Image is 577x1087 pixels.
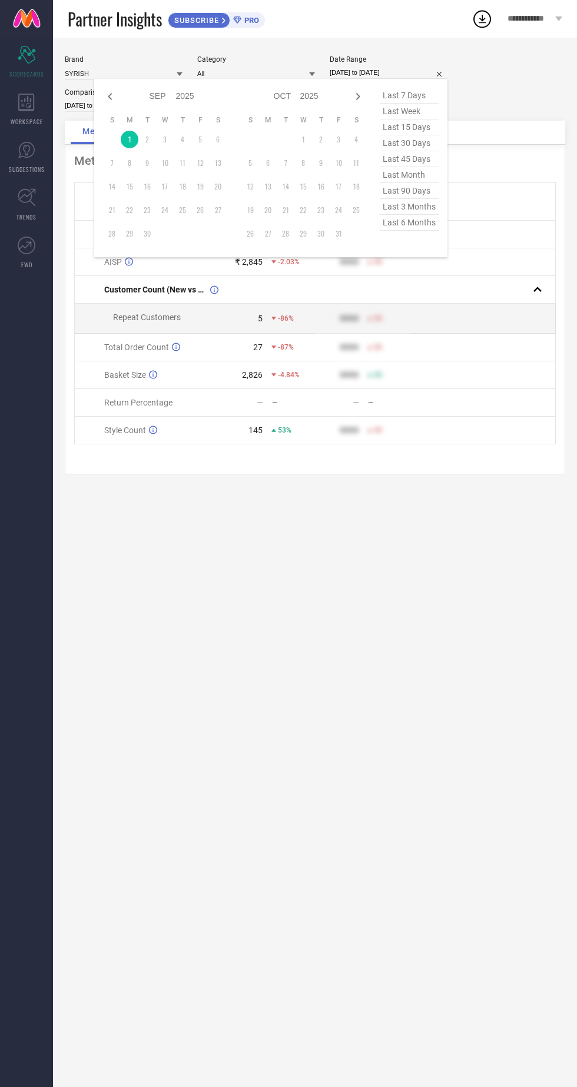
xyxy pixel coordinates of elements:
[121,115,138,125] th: Monday
[253,343,263,352] div: 27
[340,426,359,435] div: 9999
[174,131,191,148] td: Thu Sep 04 2025
[103,115,121,125] th: Sunday
[340,343,359,352] div: 9999
[294,225,312,242] td: Wed Oct 29 2025
[21,260,32,269] span: FWD
[374,371,382,379] span: 50
[209,131,227,148] td: Sat Sep 06 2025
[347,201,365,219] td: Sat Oct 25 2025
[330,178,347,195] td: Fri Oct 17 2025
[312,115,330,125] th: Thursday
[103,225,121,242] td: Sun Sep 28 2025
[235,257,263,267] div: ₹ 2,845
[209,154,227,172] td: Sat Sep 13 2025
[294,201,312,219] td: Wed Oct 22 2025
[278,343,294,351] span: -87%
[380,88,439,104] span: last 7 days
[191,115,209,125] th: Friday
[138,201,156,219] td: Tue Sep 23 2025
[9,69,44,78] span: SCORECARDS
[103,201,121,219] td: Sun Sep 21 2025
[380,215,439,231] span: last 6 months
[374,314,382,323] span: 50
[241,115,259,125] th: Sunday
[277,225,294,242] td: Tue Oct 28 2025
[312,178,330,195] td: Thu Oct 16 2025
[121,131,138,148] td: Mon Sep 01 2025
[312,225,330,242] td: Thu Oct 30 2025
[65,88,183,97] div: Comparison Period
[374,258,382,266] span: 50
[138,115,156,125] th: Tuesday
[16,212,37,221] span: TRENDS
[104,426,146,435] span: Style Count
[351,89,365,104] div: Next month
[191,131,209,148] td: Fri Sep 05 2025
[312,154,330,172] td: Thu Oct 09 2025
[380,199,439,215] span: last 3 months
[138,131,156,148] td: Tue Sep 02 2025
[277,178,294,195] td: Tue Oct 14 2025
[209,201,227,219] td: Sat Sep 27 2025
[330,131,347,148] td: Fri Oct 03 2025
[374,426,382,434] span: 50
[340,314,359,323] div: 9999
[121,201,138,219] td: Mon Sep 22 2025
[259,178,277,195] td: Mon Oct 13 2025
[121,225,138,242] td: Mon Sep 29 2025
[174,115,191,125] th: Thursday
[294,154,312,172] td: Wed Oct 08 2025
[138,178,156,195] td: Tue Sep 16 2025
[294,178,312,195] td: Wed Oct 15 2025
[272,398,314,407] div: —
[104,398,173,407] span: Return Percentage
[197,55,315,64] div: Category
[330,115,347,125] th: Friday
[353,398,359,407] div: —
[74,154,556,168] div: Metrics
[104,370,146,380] span: Basket Size
[241,225,259,242] td: Sun Oct 26 2025
[330,55,447,64] div: Date Range
[138,154,156,172] td: Tue Sep 09 2025
[259,115,277,125] th: Monday
[174,154,191,172] td: Thu Sep 11 2025
[241,154,259,172] td: Sun Oct 05 2025
[380,167,439,183] span: last month
[241,178,259,195] td: Sun Oct 12 2025
[340,370,359,380] div: 9999
[380,104,439,119] span: last week
[277,154,294,172] td: Tue Oct 07 2025
[340,257,359,267] div: 9999
[248,426,263,435] div: 145
[374,343,382,351] span: 50
[472,8,493,29] div: Open download list
[368,398,410,407] div: —
[278,258,300,266] span: -2.03%
[113,313,181,322] span: Repeat Customers
[11,117,43,126] span: WORKSPACE
[330,225,347,242] td: Fri Oct 31 2025
[65,55,183,64] div: Brand
[174,201,191,219] td: Thu Sep 25 2025
[68,7,162,31] span: Partner Insights
[168,16,222,25] span: SUBSCRIBE
[294,115,312,125] th: Wednesday
[138,225,156,242] td: Tue Sep 30 2025
[82,127,115,136] span: Metrics
[330,201,347,219] td: Fri Oct 24 2025
[121,178,138,195] td: Mon Sep 15 2025
[209,115,227,125] th: Saturday
[277,115,294,125] th: Tuesday
[241,16,259,25] span: PRO
[330,67,447,79] input: Select date range
[209,178,227,195] td: Sat Sep 20 2025
[103,178,121,195] td: Sun Sep 14 2025
[330,154,347,172] td: Fri Oct 10 2025
[168,9,265,28] a: SUBSCRIBEPRO
[259,154,277,172] td: Mon Oct 06 2025
[174,178,191,195] td: Thu Sep 18 2025
[103,89,117,104] div: Previous month
[9,165,45,174] span: SUGGESTIONS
